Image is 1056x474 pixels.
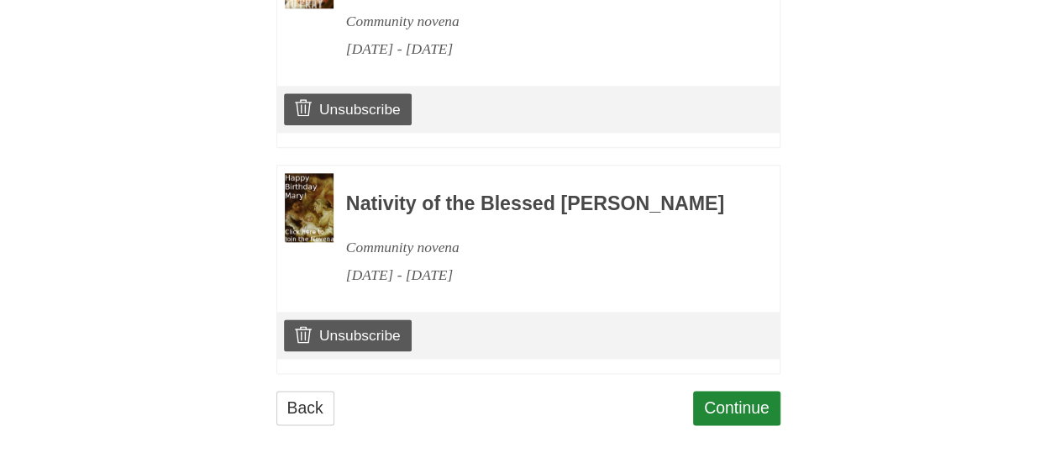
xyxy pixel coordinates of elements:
div: [DATE] - [DATE] [346,261,734,289]
div: Community novena [346,8,734,35]
a: Continue [693,391,780,425]
a: Unsubscribe [284,93,411,125]
h3: Nativity of the Blessed [PERSON_NAME] [346,193,734,215]
div: Community novena [346,234,734,261]
a: Unsubscribe [284,319,411,351]
a: Back [276,391,334,425]
img: Novena image [285,173,334,242]
div: [DATE] - [DATE] [346,35,734,63]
